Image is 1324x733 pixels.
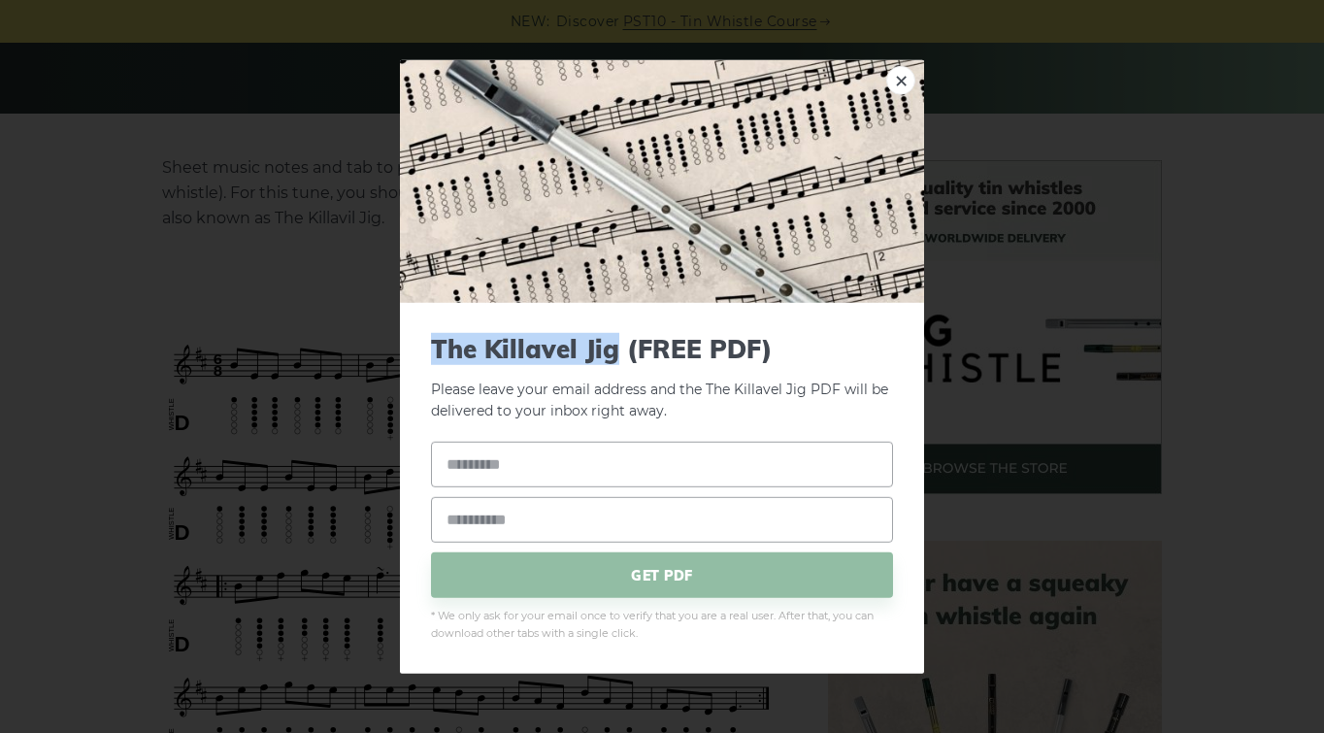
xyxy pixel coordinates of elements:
[431,333,893,422] p: Please leave your email address and the The Killavel Jig PDF will be delivered to your inbox righ...
[431,552,893,598] span: GET PDF
[431,333,893,363] span: The Killavel Jig (FREE PDF)
[886,65,915,94] a: ×
[400,59,924,302] img: Tin Whistle Tab Preview
[431,608,893,643] span: * We only ask for your email once to verify that you are a real user. After that, you can downloa...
